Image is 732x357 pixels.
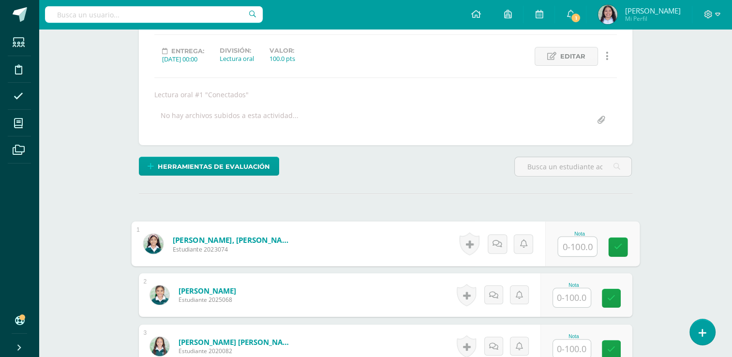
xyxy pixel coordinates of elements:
label: División: [220,47,254,54]
img: 682685898923ae2bfe1f6cc41724f797.png [150,337,169,356]
span: Estudiante 2025068 [179,296,236,304]
img: 95a887edba4be4faf5a14323e86bbe9d.png [143,234,163,253]
div: Lectura oral #1 "Conectados" [150,90,621,99]
span: Mi Perfil [625,15,680,23]
span: Entrega: [171,47,204,55]
div: 100.0 pts [269,54,295,63]
div: [DATE] 00:00 [162,55,204,63]
input: Busca un usuario... [45,6,263,23]
div: Nota [553,334,595,339]
div: Nota [553,283,595,288]
div: No hay archivos subidos a esta actividad... [161,111,299,130]
label: Valor: [269,47,295,54]
span: 1 [570,13,581,23]
input: Busca un estudiante aquí... [515,157,631,176]
div: Nota [557,231,601,236]
span: Herramientas de evaluación [158,158,270,176]
div: Lectura oral [220,54,254,63]
a: [PERSON_NAME] [PERSON_NAME] [179,337,295,347]
span: Estudiante 2023074 [172,245,292,253]
img: 88d3ba995360ae6df5e1f3019f4443a6.png [150,285,169,305]
input: 0-100.0 [558,237,597,256]
span: Editar [560,47,585,65]
img: 4d6361424ebf5d92940b9ee027b03761.png [598,5,617,24]
a: Herramientas de evaluación [139,157,279,176]
input: 0-100.0 [553,288,591,307]
a: [PERSON_NAME] [179,286,236,296]
span: [PERSON_NAME] [625,6,680,15]
span: Estudiante 2020082 [179,347,295,355]
a: [PERSON_NAME], [PERSON_NAME] [172,235,292,245]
